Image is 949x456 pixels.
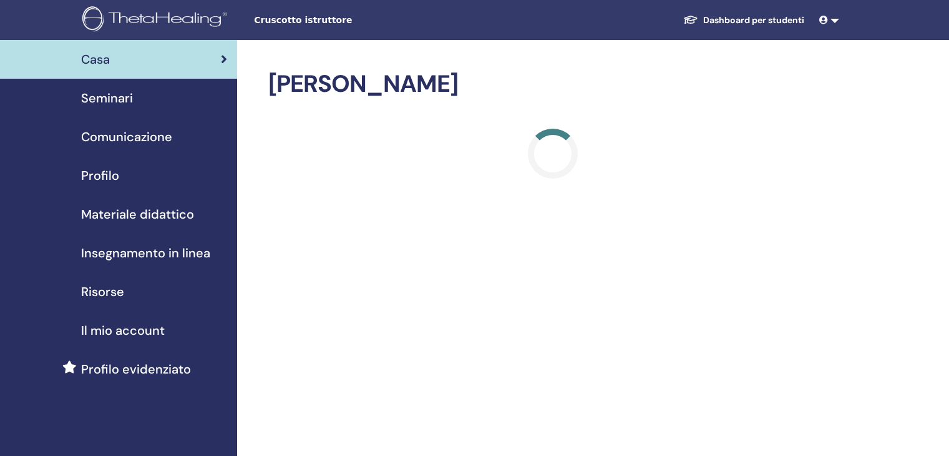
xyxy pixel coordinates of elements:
a: Dashboard per studenti [673,9,814,32]
span: Casa [81,50,110,69]
span: Profilo evidenziato [81,360,191,379]
span: Comunicazione [81,127,172,146]
span: Seminari [81,89,133,107]
span: Profilo [81,166,119,185]
span: Materiale didattico [81,205,194,224]
img: logo.png [82,6,231,34]
span: Il mio account [81,321,165,340]
span: Cruscotto istruttore [254,14,441,27]
h2: [PERSON_NAME] [268,70,837,99]
span: Risorse [81,282,124,301]
span: Insegnamento in linea [81,244,210,262]
img: graduation-cap-white.svg [683,14,698,25]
